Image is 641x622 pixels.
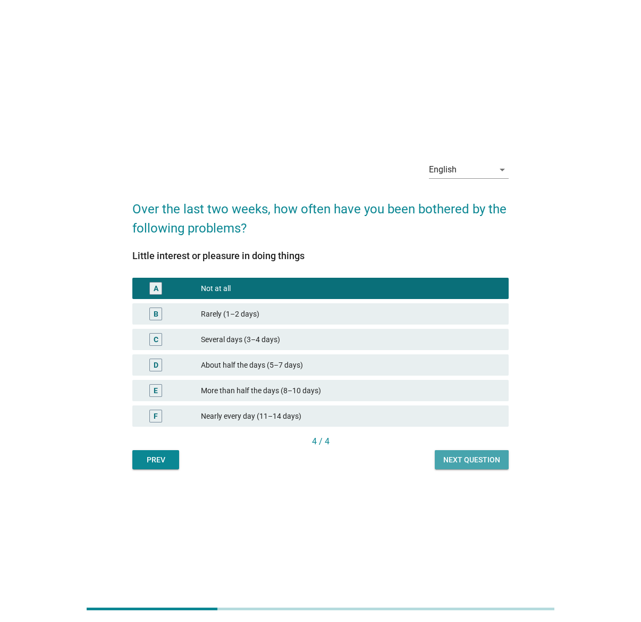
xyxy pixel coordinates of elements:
div: Nearly every day (11–14 days) [201,410,500,422]
button: Prev [132,450,179,469]
div: Little interest or pleasure in doing things [132,248,509,263]
div: Next question [443,454,500,466]
div: About half the days (5–7 days) [201,359,500,371]
i: arrow_drop_down [496,163,509,176]
div: A [154,283,158,294]
div: D [154,360,158,371]
div: Several days (3–4 days) [201,333,500,346]
div: Rarely (1–2 days) [201,308,500,320]
div: Not at all [201,282,500,295]
div: English [429,165,457,175]
div: E [154,385,158,396]
div: C [154,334,158,345]
div: 4 / 4 [132,435,509,448]
div: More than half the days (8–10 days) [201,384,500,397]
button: Next question [435,450,509,469]
div: B [154,309,158,320]
div: Prev [141,454,171,466]
h2: Over the last two weeks, how often have you been bothered by the following problems? [132,189,509,238]
div: F [154,411,158,422]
